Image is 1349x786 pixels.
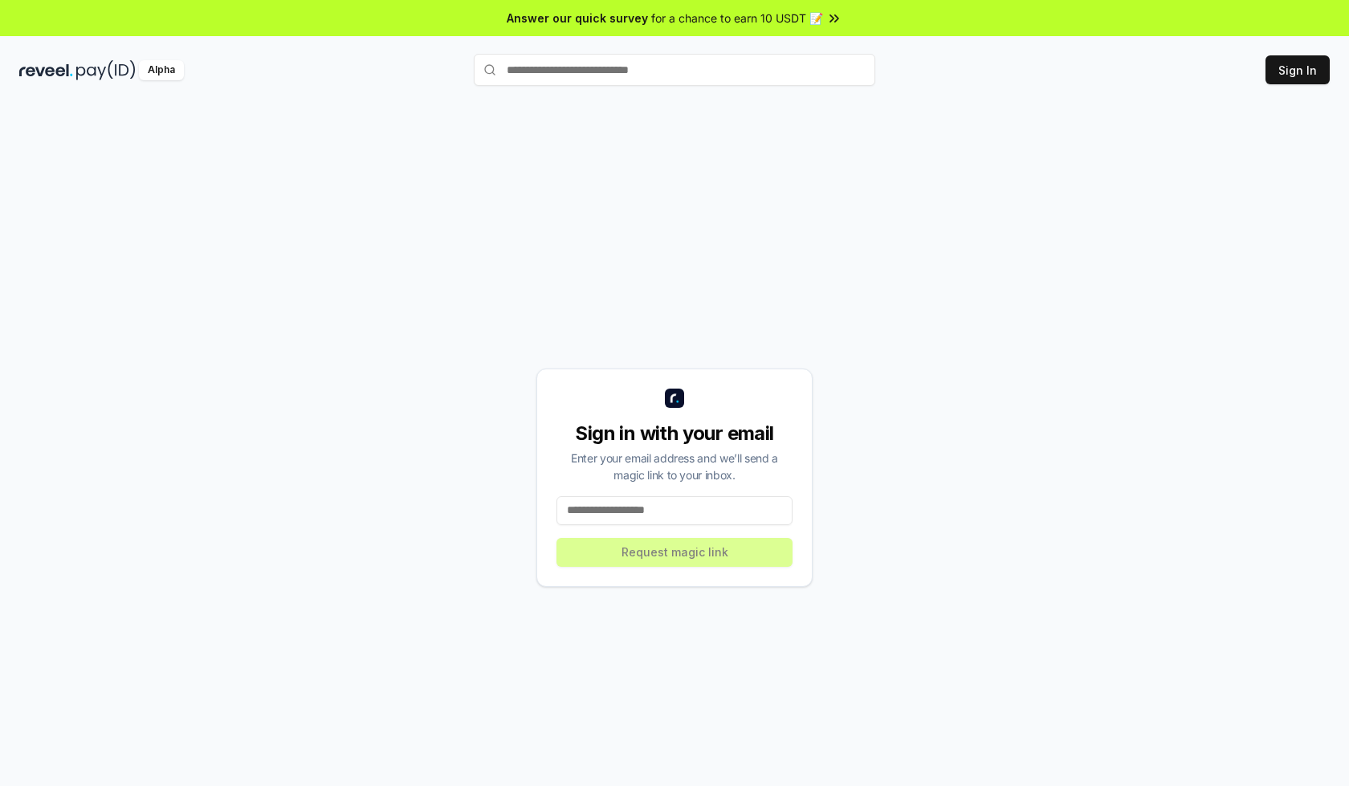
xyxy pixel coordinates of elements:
[507,10,648,26] span: Answer our quick survey
[76,60,136,80] img: pay_id
[556,421,793,446] div: Sign in with your email
[665,389,684,408] img: logo_small
[556,450,793,483] div: Enter your email address and we’ll send a magic link to your inbox.
[1265,55,1330,84] button: Sign In
[139,60,184,80] div: Alpha
[19,60,73,80] img: reveel_dark
[651,10,823,26] span: for a chance to earn 10 USDT 📝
